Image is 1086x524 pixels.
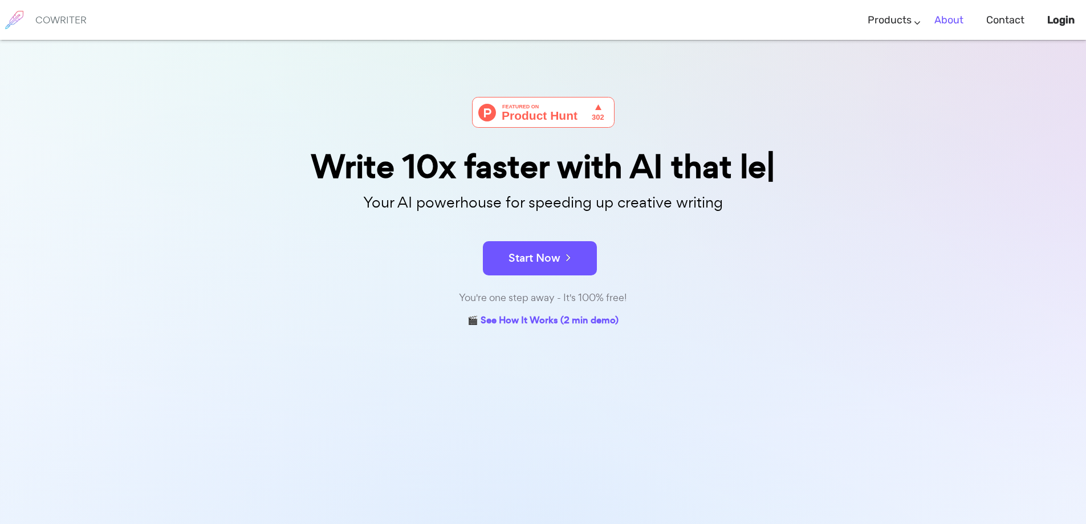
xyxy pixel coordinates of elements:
[934,3,963,37] a: About
[258,290,828,306] div: You're one step away - It's 100% free!
[483,241,597,275] button: Start Now
[1047,3,1075,37] a: Login
[1047,14,1075,26] b: Login
[35,15,87,25] h6: COWRITER
[986,3,1024,37] a: Contact
[467,312,619,330] a: 🎬 See How It Works (2 min demo)
[472,97,615,128] img: Cowriter - Your AI buddy for speeding up creative writing | Product Hunt
[258,190,828,215] p: Your AI powerhouse for speeding up creative writing
[258,151,828,183] div: Write 10x faster with AI that le
[868,3,912,37] a: Products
